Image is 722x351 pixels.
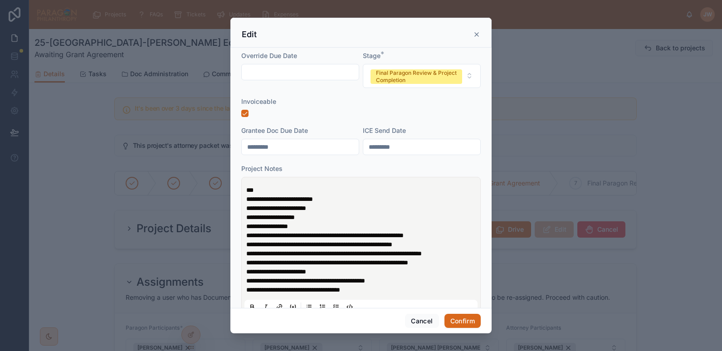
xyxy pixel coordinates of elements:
button: Select Button [363,64,481,88]
span: Grantee Doc Due Date [241,127,308,134]
span: Stage [363,52,381,59]
span: Project Notes [241,165,283,172]
span: ICE Send Date [363,127,406,134]
button: Confirm [444,314,481,328]
button: Cancel [405,314,439,328]
div: Final Paragon Review & Project Completion [376,69,457,84]
span: Invoiceable [241,97,276,105]
h3: Edit [242,29,257,40]
span: Override Due Date [241,52,297,59]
